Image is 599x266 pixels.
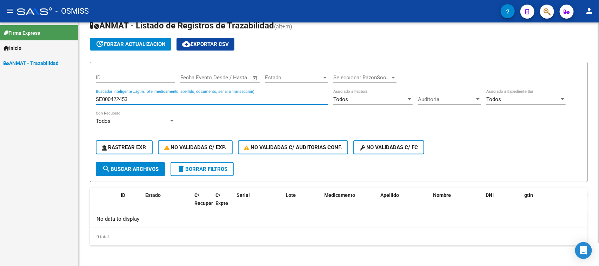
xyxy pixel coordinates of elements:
datatable-header-cell: Nombre [430,188,483,219]
span: ID [121,192,125,198]
div: 0 total [90,228,588,246]
span: Estado [145,192,161,198]
span: Rastrear Exp. [102,144,146,151]
span: Inicio [4,44,21,52]
mat-icon: cloud_download [182,40,191,48]
div: Open Intercom Messenger [575,242,592,259]
mat-icon: delete [177,165,185,173]
datatable-header-cell: Serial [234,188,283,219]
datatable-header-cell: DNI [483,188,521,219]
mat-icon: search [102,165,111,173]
span: Seleccionar RazonSocial [333,74,390,81]
span: ANMAT - Listado de Registros de Trazabilidad [90,21,274,31]
button: Exportar CSV [177,38,234,51]
span: Medicamento [324,192,355,198]
span: forzar actualizacion [95,41,166,47]
datatable-header-cell: Medicamento [321,188,378,219]
mat-icon: menu [6,7,14,15]
span: Todos [96,118,111,124]
span: C/ Expte [215,192,228,206]
span: gtin [524,192,533,198]
button: Borrar Filtros [171,162,234,176]
span: Todos [333,96,348,102]
button: forzar actualizacion [90,38,171,51]
button: No Validadas c/ Auditorias Conf. [238,140,348,154]
datatable-header-cell: ID [118,188,142,219]
span: No validadas c/ FC [360,144,418,151]
span: - OSMISS [55,4,89,19]
datatable-header-cell: Lote [283,188,321,219]
datatable-header-cell: Apellido [378,188,430,219]
button: No validadas c/ FC [353,140,424,154]
span: Exportar CSV [182,41,229,47]
span: DNI [486,192,494,198]
datatable-header-cell: gtin [521,188,585,219]
button: Buscar Archivos [96,162,165,176]
input: Fecha inicio [180,74,209,81]
span: Lote [286,192,296,198]
span: Serial [237,192,250,198]
datatable-header-cell: C/ Expte [213,188,234,219]
datatable-header-cell: Estado [142,188,192,219]
span: C/ Recupero [194,192,216,206]
button: Open calendar [251,74,259,82]
span: Auditoria [418,96,475,102]
input: Fecha fin [215,74,249,81]
mat-icon: update [95,40,104,48]
span: Apellido [380,192,399,198]
span: Estado [265,74,322,81]
span: Nombre [433,192,451,198]
span: No Validadas c/ Exp. [164,144,226,151]
span: ANMAT - Trazabilidad [4,59,59,67]
div: No data to display [90,210,588,228]
span: No Validadas c/ Auditorias Conf. [244,144,342,151]
span: Firma Express [4,29,40,37]
datatable-header-cell: C/ Recupero [192,188,213,219]
span: Buscar Archivos [102,166,159,172]
span: (alt+m) [274,23,292,30]
button: No Validadas c/ Exp. [158,140,233,154]
span: Borrar Filtros [177,166,227,172]
button: Rastrear Exp. [96,140,153,154]
mat-icon: person [585,7,593,15]
span: Todos [486,96,501,102]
